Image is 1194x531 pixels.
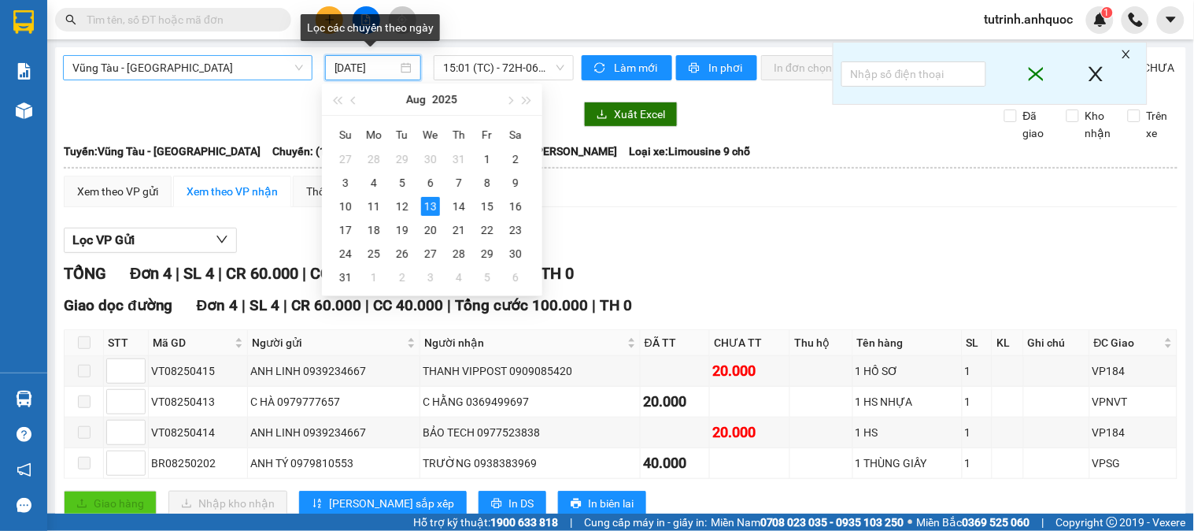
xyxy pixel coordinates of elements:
[445,147,473,171] td: 2025-07-31
[316,6,343,34] button: plus
[360,147,388,171] td: 2025-07-28
[676,55,757,80] button: printerIn phơi
[1092,455,1174,472] div: VPSG
[760,516,904,529] strong: 0708 023 035 - 0935 103 250
[393,244,412,263] div: 26
[373,296,443,314] span: CC 40.000
[965,455,989,472] div: 1
[331,242,360,265] td: 2025-08-24
[336,173,355,192] div: 3
[712,360,787,382] div: 20.000
[449,173,468,192] div: 7
[965,393,989,410] div: 1
[1079,107,1118,142] span: Kho nhận
[226,264,298,283] span: CR 60.000
[614,106,665,123] span: Xuất Excel
[64,228,237,253] button: Lọc VP Gửi
[388,147,416,171] td: 2025-07-29
[421,244,440,263] div: 27
[388,218,416,242] td: 2025-08-19
[506,197,525,216] div: 16
[252,334,404,351] span: Người gửi
[449,268,468,287] div: 4
[710,330,790,356] th: CHƯA TT
[360,218,388,242] td: 2025-08-18
[64,264,106,283] span: TỔNG
[972,9,1086,29] span: tutrinh.anhquoc
[449,221,468,240] div: 21
[242,296,246,314] span: |
[364,150,383,169] div: 28
[449,150,468,169] div: 31
[16,63,32,80] img: solution-icon
[218,264,222,283] span: |
[306,183,351,200] div: Thống kê
[364,173,383,192] div: 4
[1024,330,1090,356] th: Ghi chú
[558,491,646,516] button: printerIn biên lai
[541,264,574,283] span: TH 0
[445,242,473,265] td: 2025-08-28
[853,330,963,356] th: Tên hàng
[168,491,287,516] button: downloadNhập kho nhận
[856,455,959,472] div: 1 THÙNG GIẤY
[388,242,416,265] td: 2025-08-26
[329,495,454,512] span: [PERSON_NAME] sắp xếp
[588,495,634,512] span: In biên lai
[72,230,135,250] span: Lọc VP Gửi
[364,221,383,240] div: 18
[506,150,525,169] div: 2
[17,498,31,513] span: message
[1017,107,1055,142] span: Đã giao
[500,143,617,160] span: Tài xế: [PERSON_NAME]
[506,244,525,263] div: 30
[1104,7,1110,18] span: 1
[478,244,497,263] div: 29
[1093,13,1107,27] img: icon-new-feature
[571,498,582,511] span: printer
[594,62,608,75] span: sync
[149,387,248,418] td: VT08250413
[508,495,534,512] span: In DS
[856,362,959,380] div: 1 HỒ SƠ
[963,330,993,356] th: SL
[416,218,445,242] td: 2025-08-20
[1164,13,1178,27] span: caret-down
[416,195,445,218] td: 2025-08-13
[478,197,497,216] div: 15
[473,242,501,265] td: 2025-08-29
[600,296,632,314] span: TH 0
[1086,58,1106,90] span: close
[151,424,245,441] div: VT08250414
[449,197,468,216] div: 14
[455,296,588,314] span: Tổng cước 100.000
[87,11,272,28] input: Tìm tên, số ĐT hoặc mã đơn
[250,424,417,441] div: ANH LINH 0939234667
[250,393,417,410] div: C HÀ 0979777657
[149,418,248,448] td: VT08250414
[478,150,497,169] div: 1
[445,122,473,147] th: Th
[197,296,238,314] span: Đơn 4
[908,519,913,525] span: ⚪️
[1094,334,1161,351] span: ĐC Giao
[478,221,497,240] div: 22
[592,296,596,314] span: |
[490,516,558,529] strong: 1900 633 818
[501,218,530,242] td: 2025-08-23
[64,491,157,516] button: uploadGiao hàng
[151,393,245,410] div: VT08250413
[570,514,572,531] span: |
[250,362,417,380] div: ANH LINH 0939234667
[151,362,245,380] div: VT08250415
[416,122,445,147] th: We
[393,221,412,240] div: 19
[506,221,525,240] div: 23
[360,265,388,289] td: 2025-09-01
[360,171,388,195] td: 2025-08-04
[689,62,702,75] span: printer
[1020,64,1052,84] span: close
[1102,7,1113,18] sup: 1
[1157,6,1185,34] button: caret-down
[445,265,473,289] td: 2025-09-04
